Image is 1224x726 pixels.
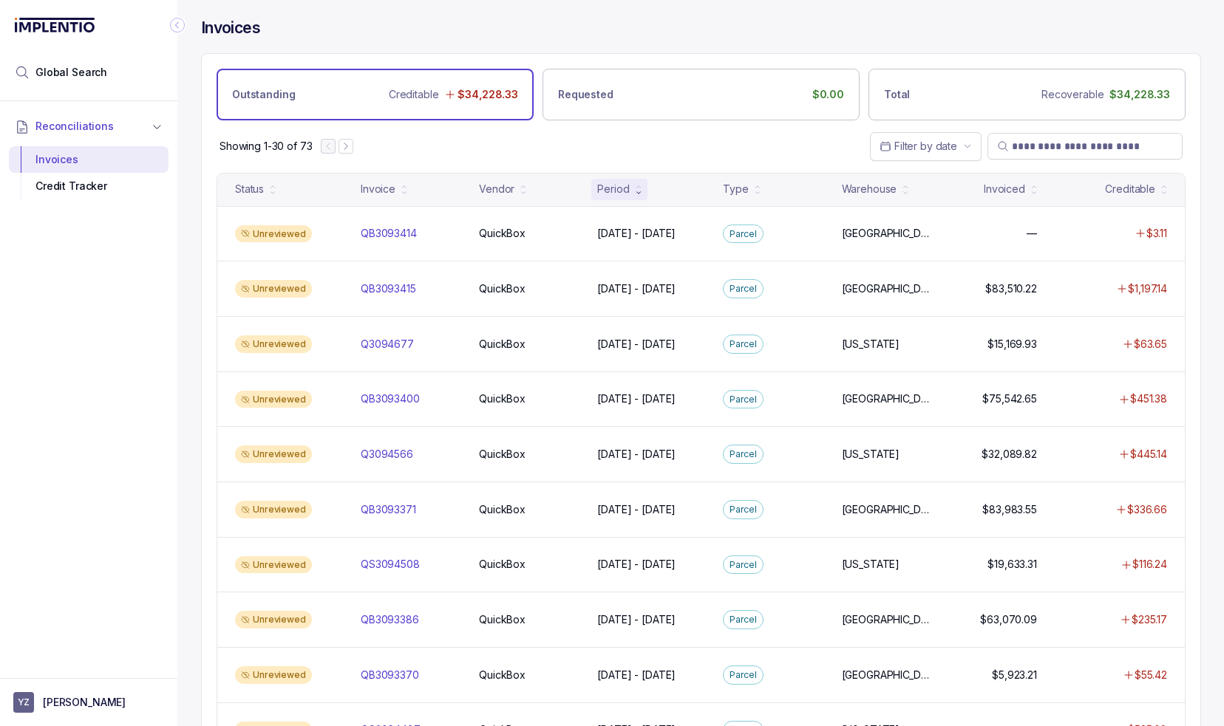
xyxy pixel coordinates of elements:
[1132,612,1167,627] p: $235.17
[842,502,931,517] p: [GEOGRAPHIC_DATA]
[597,182,629,196] div: Period
[479,668,526,682] p: QuickBox
[35,65,107,80] span: Global Search
[1027,226,1037,241] p: —
[235,280,312,298] div: Unreviewed
[1132,557,1167,572] p: $116.24
[1130,447,1167,462] p: $445.14
[842,612,931,627] p: [GEOGRAPHIC_DATA]
[730,281,756,296] p: Parcel
[812,87,844,102] p: $0.00
[1130,391,1167,406] p: $451.38
[992,668,1037,682] p: $5,923.21
[235,611,312,629] div: Unreviewed
[597,281,676,296] p: [DATE] - [DATE]
[842,668,931,682] p: [GEOGRAPHIC_DATA]
[730,558,756,572] p: Parcel
[597,502,676,517] p: [DATE] - [DATE]
[479,612,526,627] p: QuickBox
[43,695,126,710] p: [PERSON_NAME]
[987,557,1037,572] p: $19,633.31
[479,391,526,406] p: QuickBox
[361,557,420,572] p: QS3094508
[339,139,353,154] button: Next Page
[597,612,676,627] p: [DATE] - [DATE]
[1128,281,1167,296] p: $1,197.14
[479,447,526,462] p: QuickBox
[880,139,957,154] search: Date Range Picker
[894,140,957,152] span: Filter by date
[235,445,312,463] div: Unreviewed
[842,182,897,196] div: Warehouse
[235,182,264,196] div: Status
[558,87,613,102] p: Requested
[980,612,1037,627] p: $63,070.09
[842,391,931,406] p: [GEOGRAPHIC_DATA]
[235,225,312,243] div: Unreviewed
[730,612,756,627] p: Parcel
[982,502,1037,517] p: $83,983.55
[1135,668,1167,682] p: $55.42
[479,226,526,241] p: QuickBox
[842,447,900,462] p: [US_STATE]
[458,87,518,102] p: $34,228.33
[361,391,420,406] p: QB3093400
[479,557,526,572] p: QuickBox
[235,556,312,574] div: Unreviewed
[723,182,748,196] div: Type
[361,447,413,462] p: Q3094566
[730,668,756,682] p: Parcel
[235,666,312,684] div: Unreviewed
[361,502,416,517] p: QB3093371
[1134,337,1167,352] p: $63.65
[982,447,1037,462] p: $32,089.82
[842,557,900,572] p: [US_STATE]
[597,668,676,682] p: [DATE] - [DATE]
[730,447,756,462] p: Parcel
[361,337,414,352] p: Q3094677
[597,557,676,572] p: [DATE] - [DATE]
[479,182,514,196] div: Vendor
[987,337,1037,352] p: $15,169.93
[1127,502,1167,517] p: $336.66
[21,173,157,199] div: Credit Tracker
[1146,226,1167,241] p: $3.11
[9,143,169,203] div: Reconciliations
[597,391,676,406] p: [DATE] - [DATE]
[35,119,114,134] span: Reconciliations
[984,182,1025,196] div: Invoiced
[169,16,186,34] div: Collapse Icon
[842,281,931,296] p: [GEOGRAPHIC_DATA]
[597,337,676,352] p: [DATE] - [DATE]
[389,87,439,102] p: Creditable
[730,227,756,242] p: Parcel
[1109,87,1170,102] p: $34,228.33
[1041,87,1104,102] p: Recoverable
[479,281,526,296] p: QuickBox
[730,337,756,352] p: Parcel
[21,146,157,173] div: Invoices
[9,110,169,143] button: Reconciliations
[220,139,312,154] p: Showing 1-30 of 73
[235,335,312,353] div: Unreviewed
[479,502,526,517] p: QuickBox
[870,132,982,160] button: Date Range Picker
[982,391,1037,406] p: $75,542.65
[235,391,312,408] div: Unreviewed
[235,501,312,518] div: Unreviewed
[730,502,756,517] p: Parcel
[13,692,164,713] button: User initials[PERSON_NAME]
[842,226,931,241] p: [GEOGRAPHIC_DATA]
[597,226,676,241] p: [DATE] - [DATE]
[479,337,526,352] p: QuickBox
[220,139,312,154] div: Remaining page entries
[842,337,900,352] p: [US_STATE]
[1105,182,1155,196] div: Creditable
[597,447,676,462] p: [DATE] - [DATE]
[730,392,756,407] p: Parcel
[13,692,34,713] span: User initials
[361,612,419,627] p: QB3093386
[361,668,419,682] p: QB3093370
[884,87,910,102] p: Total
[361,281,416,296] p: QB3093415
